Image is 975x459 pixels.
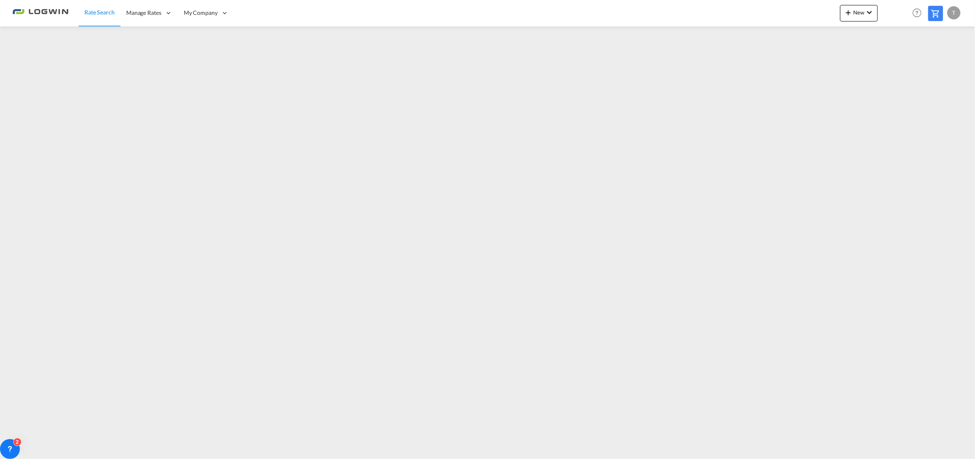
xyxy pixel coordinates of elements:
[84,9,115,16] span: Rate Search
[865,7,874,17] md-icon: icon-chevron-down
[184,9,218,17] span: My Company
[947,6,961,19] div: T
[840,5,878,22] button: icon-plus 400-fgNewicon-chevron-down
[910,6,924,20] span: Help
[126,9,161,17] span: Manage Rates
[843,9,874,16] span: New
[843,7,853,17] md-icon: icon-plus 400-fg
[12,4,68,22] img: 2761ae10d95411efa20a1f5e0282d2d7.png
[910,6,928,21] div: Help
